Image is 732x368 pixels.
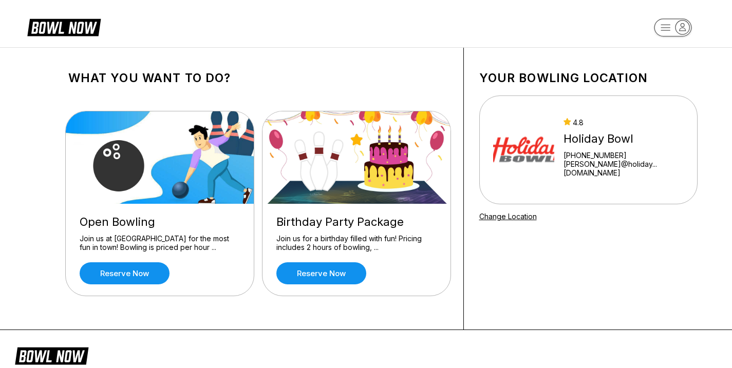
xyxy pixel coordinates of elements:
[80,262,170,284] a: Reserve now
[276,262,366,284] a: Reserve now
[564,118,683,127] div: 4.8
[68,71,448,85] h1: What you want to do?
[276,234,437,252] div: Join us for a birthday filled with fun! Pricing includes 2 hours of bowling, ...
[66,111,255,204] img: Open Bowling
[564,132,683,146] div: Holiday Bowl
[80,234,240,252] div: Join us at [GEOGRAPHIC_DATA] for the most fun in town! Bowling is priced per hour ...
[276,215,437,229] div: Birthday Party Package
[564,160,683,177] a: [PERSON_NAME]@holiday...[DOMAIN_NAME]
[564,151,683,160] div: [PHONE_NUMBER]
[493,111,555,188] img: Holiday Bowl
[479,212,537,221] a: Change Location
[80,215,240,229] div: Open Bowling
[262,111,452,204] img: Birthday Party Package
[479,71,698,85] h1: Your bowling location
